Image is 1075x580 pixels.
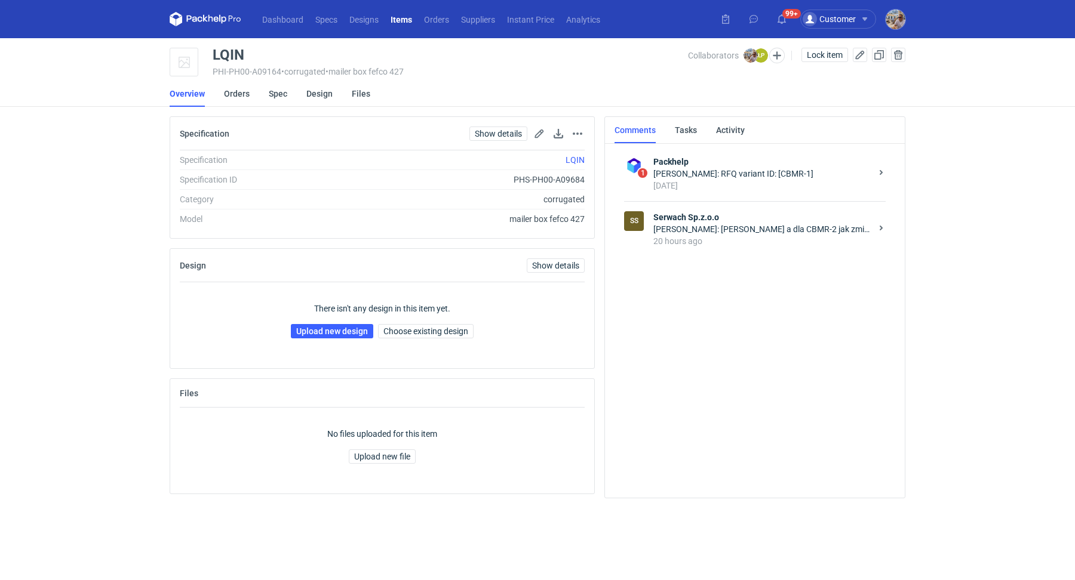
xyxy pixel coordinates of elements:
svg: Packhelp Pro [170,12,241,26]
div: [DATE] [653,180,871,192]
span: 1 [638,168,647,178]
button: 99+ [772,10,791,29]
div: Model [180,213,342,225]
a: Specs [309,12,343,26]
div: mailer box fefco 427 [342,213,585,225]
div: PHI-PH00-A09164 [213,67,688,76]
a: Overview [170,81,205,107]
a: Design [306,81,333,107]
img: Michał Palasek [744,48,758,63]
figcaption: ŁP [754,48,768,63]
button: Choose existing design [378,324,474,338]
a: Comments [615,117,656,143]
div: [PERSON_NAME]: RFQ variant ID: [CBMR-1] [653,168,871,180]
div: PHS-PH00-A09684 [342,174,585,186]
a: Activity [716,117,745,143]
div: 20 hours ago [653,235,871,247]
span: Upload new file [354,452,410,461]
img: Michał Palasek [886,10,905,29]
span: Collaborators [688,51,739,60]
div: Specification ID [180,174,342,186]
span: • corrugated [281,67,325,76]
div: Customer [803,12,856,26]
span: • mailer box fefco 427 [325,67,404,76]
a: Orders [224,81,250,107]
div: Specification [180,154,342,166]
a: Tasks [675,117,697,143]
img: Packhelp [624,156,644,175]
div: LQIN [213,48,244,62]
button: Lock item [801,48,848,62]
button: Customer [800,10,886,29]
a: Upload new design [291,324,373,338]
a: Dashboard [256,12,309,26]
button: Edit item [853,48,867,62]
span: Lock item [807,51,843,59]
a: Spec [269,81,287,107]
a: LQIN [566,155,585,165]
a: Designs [343,12,385,26]
div: Serwach Sp.z.o.o [624,211,644,231]
div: corrugated [342,193,585,205]
button: Delete item [891,48,905,62]
a: Analytics [560,12,606,26]
button: Edit spec [532,127,546,141]
button: Download specification [551,127,566,141]
a: Instant Price [501,12,560,26]
a: Suppliers [455,12,501,26]
button: Edit collaborators [769,48,785,63]
p: There isn't any design in this item yet. [314,303,450,314]
button: Duplicate Item [872,48,886,62]
h2: Specification [180,129,229,138]
figcaption: SS [624,211,644,231]
button: Actions [570,127,585,141]
a: Files [352,81,370,107]
div: [PERSON_NAME]: [PERSON_NAME] a dla CBMR-2 jak zmieni się cena? [653,223,871,235]
h2: Design [180,261,206,270]
span: Choose existing design [383,327,468,335]
button: Upload new file [349,449,416,464]
a: Show details [527,258,585,273]
strong: Packhelp [653,156,871,168]
a: Show details [469,127,527,141]
a: Orders [418,12,455,26]
a: Items [385,12,418,26]
strong: Serwach Sp.z.o.o [653,211,871,223]
p: No files uploaded for this item [327,428,437,440]
h2: Files [180,388,198,398]
div: Category [180,193,342,205]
